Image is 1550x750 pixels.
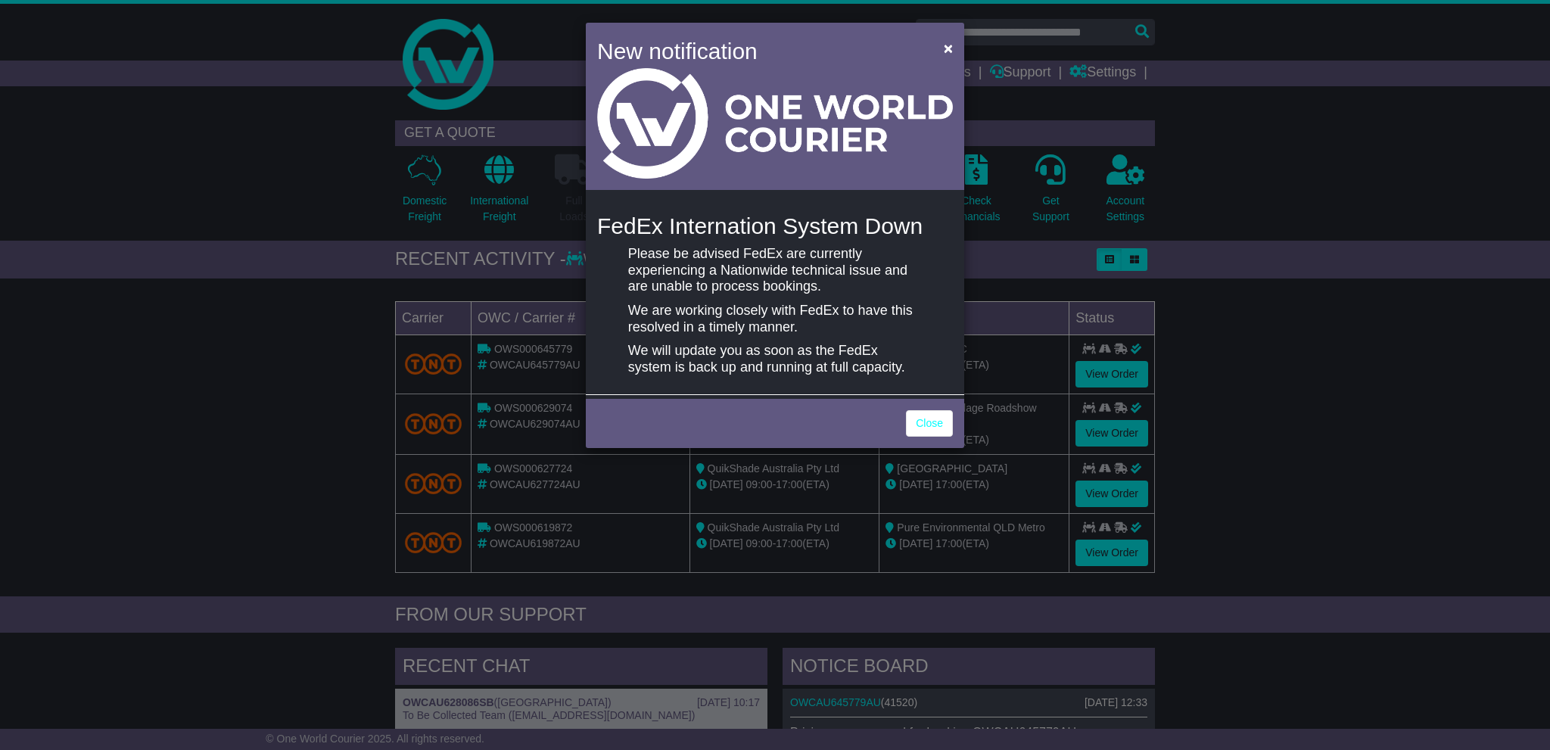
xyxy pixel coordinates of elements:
p: Please be advised FedEx are currently experiencing a Nationwide technical issue and are unable to... [628,246,922,295]
p: We will update you as soon as the FedEx system is back up and running at full capacity. [628,343,922,375]
button: Close [936,33,960,64]
img: Light [597,68,953,179]
h4: New notification [597,34,922,68]
h4: FedEx Internation System Down [597,213,953,238]
p: We are working closely with FedEx to have this resolved in a timely manner. [628,303,922,335]
a: Close [906,410,953,437]
span: × [944,39,953,57]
